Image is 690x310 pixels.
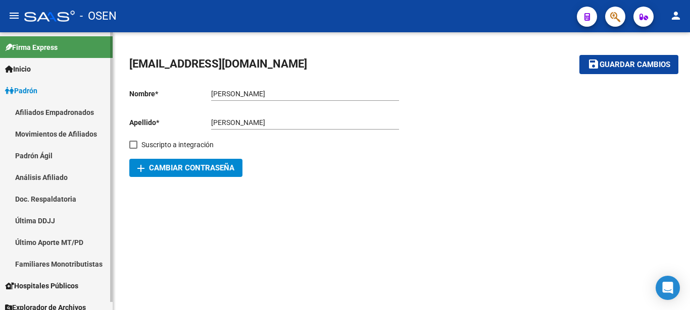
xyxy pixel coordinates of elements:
span: Inicio [5,64,31,75]
span: Suscripto a integración [141,139,214,151]
button: Guardar cambios [579,55,678,74]
span: [EMAIL_ADDRESS][DOMAIN_NAME] [129,57,307,70]
span: - OSEN [80,5,117,27]
span: Firma Express [5,42,58,53]
span: Guardar cambios [600,60,670,70]
div: Open Intercom Messenger [656,276,680,300]
span: Hospitales Públicos [5,280,78,291]
p: Apellido [129,117,211,128]
mat-icon: add [135,162,147,174]
span: Cambiar Contraseña [137,163,234,172]
span: Padrón [5,85,37,96]
mat-icon: person [670,10,682,22]
button: Cambiar Contraseña [129,159,242,177]
mat-icon: save [587,58,600,70]
p: Nombre [129,88,211,99]
mat-icon: menu [8,10,20,22]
